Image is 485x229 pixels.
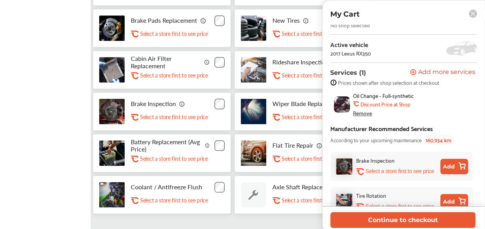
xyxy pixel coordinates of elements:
[241,15,266,41] img: new-tires-thumb.jpg
[353,110,372,116] div: Remove
[410,69,477,76] a: Add more services
[360,101,410,107] b: Discount Price at Shop
[272,58,329,66] p: Rideshare Inspection
[131,55,201,69] p: Cabin Air Filter Replacement
[282,113,349,121] p: Select a store first to see price
[446,42,477,56] img: placeholder_car.5a1ece94.svg
[99,140,125,166] img: battery-replacement-thumb.jpg
[336,158,352,175] img: brake-inspection-thumb.jpg
[316,142,323,148] img: info_icon_vector.svg
[99,99,125,124] img: brake-inspection-thumb.jpg
[272,141,313,149] p: Flat Tire Repair
[353,93,414,99] span: Oil Change - Full-synthetic
[282,72,349,79] p: Select a store first to see price
[356,191,386,200] div: Tire Rotation
[356,156,395,165] div: Brake Inspection
[303,17,309,24] img: info_icon_vector.svg
[99,15,125,41] img: brake-pads-replacement-thumb.jpg
[336,194,352,210] img: tire-rotation-thumb.jpg
[140,155,208,162] p: Select a store first to see price
[179,101,185,107] img: info_icon_vector.svg
[282,30,349,37] p: Select a store first to see price
[204,59,210,65] img: info_icon_vector.svg
[330,50,371,56] div: 2017 Lexus RX350
[330,10,360,19] p: My Cart
[272,183,336,190] p: Axle Shaft Replacement
[334,96,350,113] img: oil-change-thumb.jpg
[282,155,349,162] p: Select a store first to see price
[205,143,210,148] img: info_icon_vector.svg
[272,17,300,24] p: New Tires
[410,69,475,76] button: Add more services
[131,100,176,107] p: Brake Inspection
[131,138,202,153] p: Battery Replacement (Avg Price)
[440,194,468,209] button: Add
[241,140,266,166] img: flat-tire-repair-thumb.jpg
[241,57,266,83] img: rideshare-visual-inspection-thumb.jpg
[241,99,266,124] img: thumb_Wipers.jpg
[330,212,475,228] button: Continue to checkout
[365,168,434,175] p: Select a store first to see price
[330,41,371,48] div: Active vehicle
[440,159,468,174] button: Add
[131,183,202,190] p: Coolant / Antifreeze Flush
[272,100,342,107] p: Wiper Blade Replacement
[140,197,208,204] p: Select a store first to see price
[282,197,349,204] p: Select a store first to see price
[330,69,366,76] p: Services (1)
[330,22,370,28] div: No shop selected
[423,135,454,144] span: 160,934 km
[338,79,439,86] span: Prices shown after shop selection at checkout
[418,69,475,76] span: Add more services
[200,17,206,24] img: info_icon_vector.svg
[140,113,208,121] p: Select a store first to see price
[99,57,125,83] img: cabin-air-filter-replacement-thumb.jpg
[365,203,434,210] p: Select a store first to see price
[330,123,433,133] div: Manufacturer Recommended Services
[140,30,208,37] p: Select a store first to see price
[131,17,197,24] p: Brake Pads Replacement
[330,135,422,144] span: According to your upcoming maintenance
[140,72,208,79] p: Select a store first to see price
[99,182,125,207] img: engine-cooling-thumb.jpg
[241,182,266,207] img: default_wrench_icon.d1a43860.svg
[330,79,336,86] img: info-strock.ef5ea3fe.svg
